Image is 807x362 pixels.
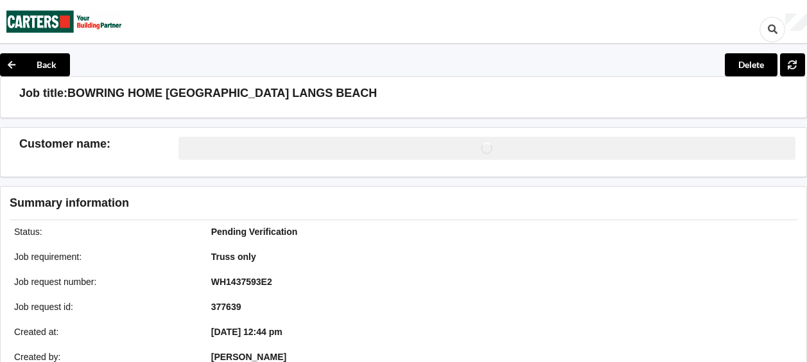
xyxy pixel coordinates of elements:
[6,1,122,42] img: Carters
[211,352,286,362] b: [PERSON_NAME]
[211,227,298,237] b: Pending Verification
[785,13,807,31] div: User Profile
[5,225,202,238] div: Status :
[211,327,282,337] b: [DATE] 12:44 pm
[67,86,377,101] h3: BOWRING HOME [GEOGRAPHIC_DATA] LANGS BEACH
[211,302,241,312] b: 377639
[5,250,202,263] div: Job requirement :
[211,252,256,262] b: Truss only
[19,137,178,151] h3: Customer name :
[725,53,777,76] button: Delete
[19,86,67,101] h3: Job title:
[211,277,272,287] b: WH1437593E2
[5,325,202,338] div: Created at :
[5,300,202,313] div: Job request id :
[5,275,202,288] div: Job request number :
[10,196,596,211] h3: Summary information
